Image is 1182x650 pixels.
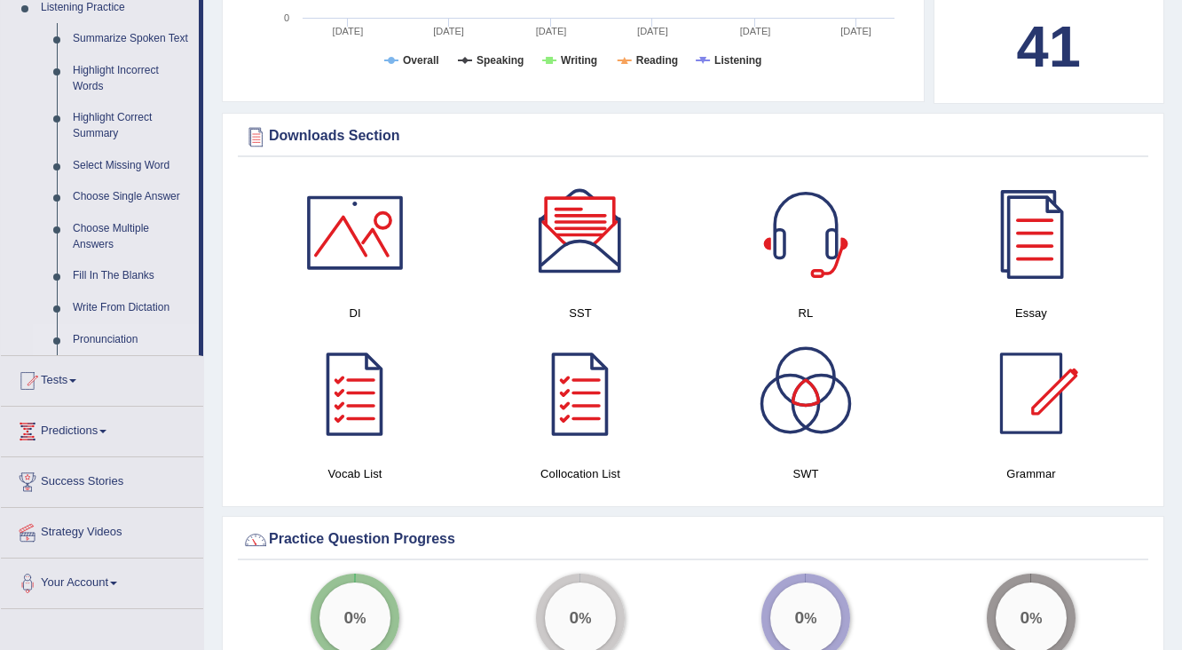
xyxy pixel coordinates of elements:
a: Success Stories [1,457,203,502]
big: 0 [795,608,805,628]
tspan: [DATE] [333,26,364,36]
h4: DI [251,304,459,322]
div: Downloads Section [242,123,1144,150]
a: Strategy Videos [1,508,203,552]
b: 41 [1017,14,1081,79]
div: Practice Question Progress [242,527,1144,553]
a: Predictions [1,407,203,451]
a: Choose Single Answer [65,181,199,213]
tspan: Overall [403,54,439,67]
h4: Vocab List [251,464,459,483]
a: Fill In The Blanks [65,260,199,292]
tspan: [DATE] [433,26,464,36]
big: 0 [570,608,579,628]
a: Choose Multiple Answers [65,213,199,260]
tspan: Listening [714,54,761,67]
text: 0 [284,12,289,23]
a: Your Account [1,559,203,603]
tspan: Writing [561,54,597,67]
tspan: Reading [636,54,678,67]
big: 0 [344,608,354,628]
tspan: [DATE] [840,26,871,36]
h4: SWT [702,464,910,483]
a: Highlight Correct Summary [65,102,199,149]
h4: Essay [927,304,1135,322]
h4: Grammar [927,464,1135,483]
a: Highlight Incorrect Words [65,55,199,102]
big: 0 [1020,608,1030,628]
h4: RL [702,304,910,322]
a: Pronunciation [65,324,199,356]
tspan: Speaking [477,54,524,67]
tspan: [DATE] [740,26,771,36]
a: Tests [1,356,203,400]
tspan: [DATE] [637,26,668,36]
a: Summarize Spoken Text [65,23,199,55]
h4: Collocation List [477,464,684,483]
tspan: [DATE] [536,26,567,36]
h4: SST [477,304,684,322]
a: Select Missing Word [65,150,199,182]
a: Write From Dictation [65,292,199,324]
